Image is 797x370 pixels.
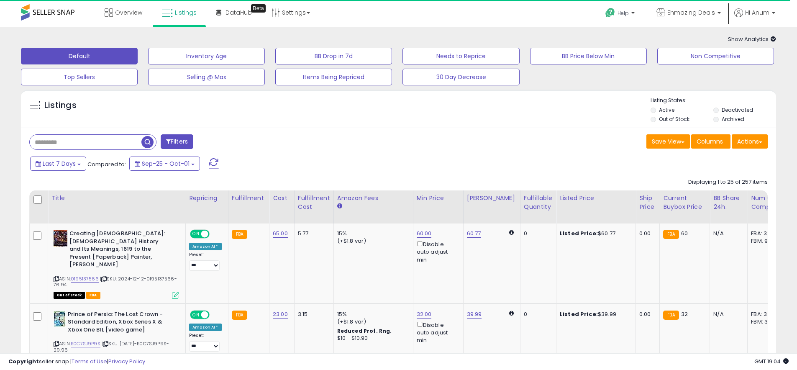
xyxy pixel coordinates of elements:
[732,134,768,149] button: Actions
[54,275,177,288] span: | SKU: 2024-12-12-0195137566-76.94
[337,318,407,326] div: (+$1.8 var)
[189,333,222,352] div: Preset:
[71,340,100,347] a: B0C7SJ9P9S
[663,230,679,239] small: FBA
[663,311,679,320] small: FBA
[337,335,407,342] div: $10 - $10.90
[417,310,432,319] a: 32.00
[191,311,201,318] span: ON
[232,311,247,320] small: FBA
[524,194,553,211] div: Fulfillable Quantity
[68,311,169,336] b: Prince of Persia: The Lost Crown - Standard Edition, Xbox Series X & Xbox One BIL [video game]
[54,340,169,353] span: | SKU: [DATE]-B0C7SJ9P9S-29.96
[713,230,741,237] div: N/A
[560,311,629,318] div: $39.99
[191,231,201,238] span: ON
[251,4,266,13] div: Tooltip anchor
[21,69,138,85] button: Top Sellers
[560,194,632,203] div: Listed Price
[745,8,769,17] span: Hi Anum
[659,116,689,123] label: Out of Stock
[402,48,519,64] button: Needs to Reprice
[337,203,342,210] small: Amazon Fees.
[161,134,193,149] button: Filters
[754,357,789,365] span: 2025-10-9 19:04 GMT
[298,311,327,318] div: 3.15
[751,311,779,318] div: FBA: 3
[54,292,85,299] span: All listings that are currently out of stock and unavailable for purchase on Amazon
[43,159,76,168] span: Last 7 Days
[560,229,598,237] b: Listed Price:
[142,159,190,168] span: Sep-25 - Oct-01
[663,194,706,211] div: Current Buybox Price
[417,194,460,203] div: Min Price
[208,311,222,318] span: OFF
[337,311,407,318] div: 15%
[226,8,252,17] span: DataHub
[467,310,482,319] a: 39.99
[524,230,550,237] div: 0
[189,324,222,331] div: Amazon AI *
[599,1,643,27] a: Help
[681,229,688,237] span: 60
[646,134,690,149] button: Save View
[722,116,744,123] label: Archived
[298,194,330,211] div: Fulfillment Cost
[298,230,327,237] div: 5.77
[337,327,392,334] b: Reduced Prof. Rng.
[54,230,67,247] img: 61rjn6FIBaL._SL40_.jpg
[417,229,432,238] a: 60.00
[86,292,100,299] span: FBA
[417,320,457,344] div: Disable auto adjust min
[189,252,222,271] div: Preset:
[618,10,629,17] span: Help
[54,311,66,327] img: 51qkNATa9oL._SL40_.jpg
[175,8,197,17] span: Listings
[467,229,481,238] a: 60.77
[751,318,779,326] div: FBM: 3
[337,237,407,245] div: (+$1.8 var)
[417,239,457,264] div: Disable auto adjust min
[273,229,288,238] a: 65.00
[21,48,138,64] button: Default
[751,230,779,237] div: FBA: 3
[639,230,653,237] div: 0.00
[51,194,182,203] div: Title
[232,230,247,239] small: FBA
[44,100,77,111] h5: Listings
[639,311,653,318] div: 0.00
[273,310,288,319] a: 23.00
[697,137,723,146] span: Columns
[467,194,517,203] div: [PERSON_NAME]
[8,357,39,365] strong: Copyright
[54,311,179,363] div: ASIN:
[275,48,392,64] button: BB Drop in 7d
[691,134,730,149] button: Columns
[148,48,265,64] button: Inventory Age
[129,157,200,171] button: Sep-25 - Oct-01
[275,69,392,85] button: Items Being Repriced
[273,194,291,203] div: Cost
[639,194,656,211] div: Ship Price
[87,160,126,168] span: Compared to:
[69,230,171,271] b: Creating [DEMOGRAPHIC_DATA]: [DEMOGRAPHIC_DATA] History and Its Meanings, 1619 to the Present [Pa...
[208,231,222,238] span: OFF
[734,8,775,27] a: Hi Anum
[560,230,629,237] div: $60.77
[115,8,142,17] span: Overview
[30,157,86,171] button: Last 7 Days
[713,194,744,211] div: BB Share 24h.
[54,230,179,298] div: ASIN:
[605,8,615,18] i: Get Help
[657,48,774,64] button: Non Competitive
[651,97,776,105] p: Listing States:
[524,311,550,318] div: 0
[402,69,519,85] button: 30 Day Decrease
[659,106,674,113] label: Active
[148,69,265,85] button: Selling @ Max
[8,358,145,366] div: seller snap | |
[71,275,99,283] a: 0195137566
[560,310,598,318] b: Listed Price:
[232,194,266,203] div: Fulfillment
[751,194,782,211] div: Num of Comp.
